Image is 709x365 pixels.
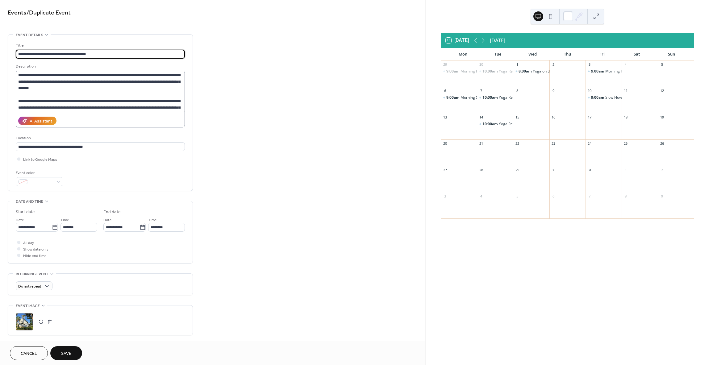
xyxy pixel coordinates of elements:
div: 12 [660,89,664,93]
div: Morning Flow @ the Garden [586,69,622,74]
div: 23 [551,141,556,146]
div: 22 [515,141,519,146]
div: Yoga Republic on Cape San Blas w/Candy Crews [477,122,513,127]
span: 10:00am [482,69,499,74]
div: Yoga Republic on [GEOGRAPHIC_DATA] [499,69,566,74]
span: Date and time [16,198,43,205]
div: 2 [660,168,664,172]
div: 25 [624,141,628,146]
div: 6 [443,89,447,93]
div: 11 [624,89,628,93]
div: 16 [551,115,556,119]
div: 28 [479,168,483,172]
div: Sat [619,48,654,60]
div: 21 [479,141,483,146]
div: 13 [443,115,447,119]
span: 9:00am [446,95,461,100]
div: 9 [551,89,556,93]
div: 14 [479,115,483,119]
div: AI Assistant [30,118,52,125]
div: 17 [587,115,592,119]
div: Yoga on the Beach - year-round - [513,69,549,74]
span: 9:00am [446,69,461,74]
span: Event image [16,303,40,309]
div: 20 [443,141,447,146]
span: Date [16,217,24,223]
div: 26 [660,141,664,146]
span: 10:00am [482,95,499,100]
div: 3 [443,194,447,198]
div: 8 [624,194,628,198]
div: 4 [624,62,628,67]
span: Show date only [23,246,48,253]
div: 10 [587,89,592,93]
div: 15 [515,115,519,119]
span: Time [148,217,157,223]
div: 31 [587,168,592,172]
button: Save [50,346,82,360]
div: Location [16,135,184,141]
div: Description [16,63,184,70]
span: Date [103,217,112,223]
div: 9 [660,194,664,198]
button: Cancel [10,346,48,360]
div: 4 [479,194,483,198]
button: 16[DATE] [444,36,471,45]
div: 29 [515,168,519,172]
span: Link to Google Maps [23,156,57,163]
div: 5 [515,194,519,198]
div: 6 [551,194,556,198]
div: 30 [551,168,556,172]
div: Slow Flow Vinyasa @ the Garden w/[PERSON_NAME] [605,95,695,100]
span: All day [23,240,34,246]
div: 3 [587,62,592,67]
span: Cancel [21,350,37,357]
span: 10:00am [482,122,499,127]
span: Event details [16,32,43,38]
div: Mon [446,48,481,60]
div: Morning Slow Flow Vinyasa @ the Garden w/Candy Crews [441,95,477,100]
span: Recurring event [16,271,48,277]
div: Tue [481,48,515,60]
span: Time [60,217,69,223]
div: 1 [515,62,519,67]
span: 9:00am [591,95,605,100]
div: [DATE] [490,37,505,44]
a: Events [8,7,27,19]
button: AI Assistant [18,117,56,125]
div: 7 [479,89,483,93]
div: Fri [585,48,619,60]
div: 30 [479,62,483,67]
span: 8:00am [519,69,533,74]
div: Sun [654,48,689,60]
div: Thu [550,48,585,60]
div: Yoga Republic on Cape San Blas [477,95,513,100]
span: Hide end time [23,253,47,259]
div: 18 [624,115,628,119]
div: Event color [16,170,62,176]
div: Morning Flow @ the Garden [605,69,653,74]
div: Slow Flow Vinyasa @ the Garden w/Candy Crews [586,95,622,100]
div: 7 [587,194,592,198]
span: / Duplicate Event [27,7,71,19]
div: Yoga on the Beach - year-round - [533,69,589,74]
div: 19 [660,115,664,119]
div: Morning Flow @ the Garden [461,69,508,74]
div: 2 [551,62,556,67]
div: Title [16,42,184,49]
div: 29 [443,62,447,67]
div: Yoga Republic on [GEOGRAPHIC_DATA] [499,95,566,100]
div: End date [103,209,121,215]
div: 24 [587,141,592,146]
div: Wed [515,48,550,60]
div: 8 [515,89,519,93]
div: Morning Slow Flow Vinyasa @ the Garden w/[PERSON_NAME] [461,95,565,100]
div: ; [16,313,33,330]
div: 5 [660,62,664,67]
span: Save [61,350,71,357]
div: Start date [16,209,35,215]
div: Yoga Republic on Cape San Blas [477,69,513,74]
div: 27 [443,168,447,172]
span: 9:00am [591,69,605,74]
